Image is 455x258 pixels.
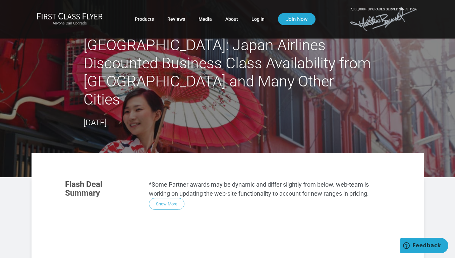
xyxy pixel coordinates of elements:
[278,13,316,25] a: Join Now
[65,180,139,198] h3: Flash Deal Summary
[225,13,238,25] a: About
[135,13,154,25] a: Products
[400,238,448,255] iframe: Opens a widget where you can find more information
[149,180,390,198] p: *Some Partner awards may be dynamic and differ slightly from below. web-team is working on updati...
[167,13,185,25] a: Reviews
[83,36,372,109] h2: [GEOGRAPHIC_DATA]: Japan Airlines Discounted Business Class Availability from [GEOGRAPHIC_DATA] a...
[198,13,212,25] a: Media
[37,12,103,26] a: First Class FlyerAnyone Can Upgrade
[37,21,103,26] small: Anyone Can Upgrade
[83,118,107,127] time: [DATE]
[251,13,265,25] a: Log In
[37,12,103,19] img: First Class Flyer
